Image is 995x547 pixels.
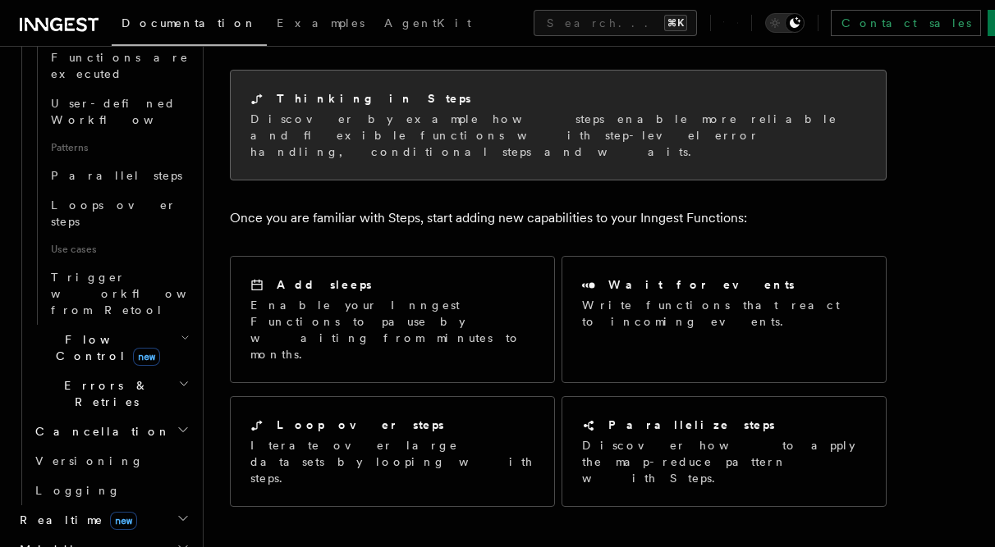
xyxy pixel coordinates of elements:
span: Examples [277,16,365,30]
span: Patterns [44,134,193,161]
span: Use cases [44,236,193,262]
a: Documentation [112,5,267,46]
a: Loop over stepsIterate over large datasets by looping with steps. [230,396,555,507]
p: Write functions that react to incoming events. [582,297,866,330]
h2: Loop over steps [277,417,444,433]
a: Add sleepsEnable your Inngest Functions to pause by waiting from minutes to months. [230,256,555,383]
a: User-defined Workflows [44,89,193,134]
p: Once you are familiar with Steps, start adding new capabilities to your Inngest Functions: [230,207,887,230]
span: How Functions are executed [51,34,189,80]
button: Search...⌘K [534,10,697,36]
span: Errors & Retries [29,377,178,410]
a: Versioning [29,446,193,476]
button: Cancellation [29,417,193,446]
span: Realtime [13,512,137,528]
a: AgentKit [374,5,481,44]
span: Parallel steps [51,169,182,182]
kbd: ⌘K [664,15,687,31]
h2: Wait for events [608,276,795,293]
span: Trigger workflows from Retool [51,271,232,317]
a: Thinking in StepsDiscover by example how steps enable more reliable and flexible functions with s... [230,70,887,180]
span: new [133,348,160,366]
button: Flow Controlnew [29,325,193,371]
span: Loops over steps [51,198,177,228]
h2: Parallelize steps [608,417,775,433]
span: new [110,512,137,530]
span: Flow Control [29,331,181,364]
h2: Thinking in Steps [277,90,471,107]
p: Iterate over large datasets by looping with steps. [250,437,534,486]
a: Logging [29,476,193,505]
span: User-defined Workflows [51,97,199,126]
span: Versioning [35,454,144,467]
a: Trigger workflows from Retool [44,262,193,325]
p: Enable your Inngest Functions to pause by waiting from minutes to months. [250,297,534,362]
a: How Functions are executed [44,26,193,89]
button: Toggle dark mode [765,13,805,33]
a: Loops over steps [44,190,193,236]
a: Contact sales [831,10,981,36]
a: Examples [267,5,374,44]
button: Errors & Retries [29,371,193,417]
p: Discover how to apply the map-reduce pattern with Steps. [582,437,866,486]
p: Discover by example how steps enable more reliable and flexible functions with step-level error h... [250,111,866,160]
span: Logging [35,484,121,497]
a: Parallel steps [44,161,193,190]
span: Cancellation [29,423,171,440]
span: AgentKit [384,16,471,30]
a: Wait for eventsWrite functions that react to incoming events. [562,256,887,383]
button: Realtimenew [13,505,193,535]
h2: Add sleeps [277,276,372,293]
a: Parallelize stepsDiscover how to apply the map-reduce pattern with Steps. [562,396,887,507]
span: Documentation [122,16,257,30]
